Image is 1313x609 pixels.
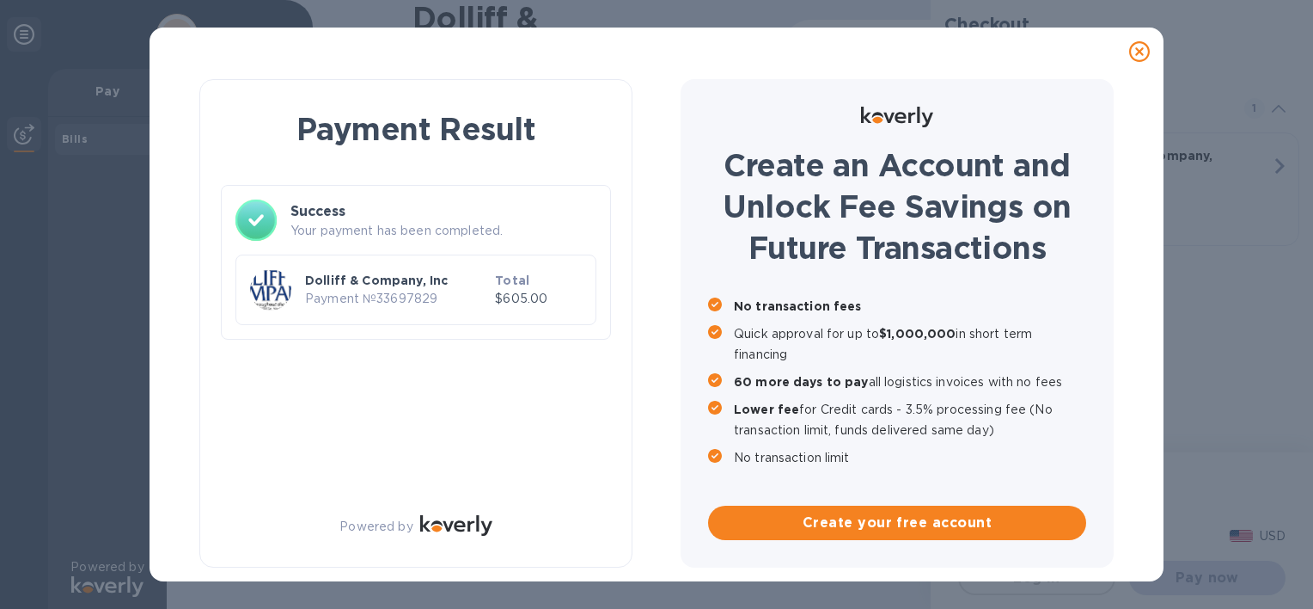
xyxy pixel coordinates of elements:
[734,403,799,416] b: Lower fee
[861,107,933,127] img: Logo
[734,375,869,389] b: 60 more days to pay
[495,290,582,308] p: $605.00
[290,222,596,240] p: Your payment has been completed.
[734,299,862,313] b: No transaction fees
[708,145,1086,268] h1: Create an Account and Unlock Fee Savings on Future Transactions
[290,201,596,222] h3: Success
[722,513,1072,533] span: Create your free account
[734,447,1086,468] p: No transaction limit
[339,518,412,536] p: Powered by
[734,372,1086,392] p: all logistics invoices with no fees
[420,515,492,536] img: Logo
[228,108,604,151] h1: Payment Result
[734,399,1086,440] p: for Credit cards - 3.5% processing fee (No transaction limit, funds delivered same day)
[879,327,956,341] b: $1,000,000
[734,323,1086,365] p: Quick approval for up to in short term financing
[495,274,529,287] b: Total
[305,272,488,289] p: Dolliff & Company, Inc
[708,506,1086,540] button: Create your free account
[305,290,488,308] p: Payment № 33697829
